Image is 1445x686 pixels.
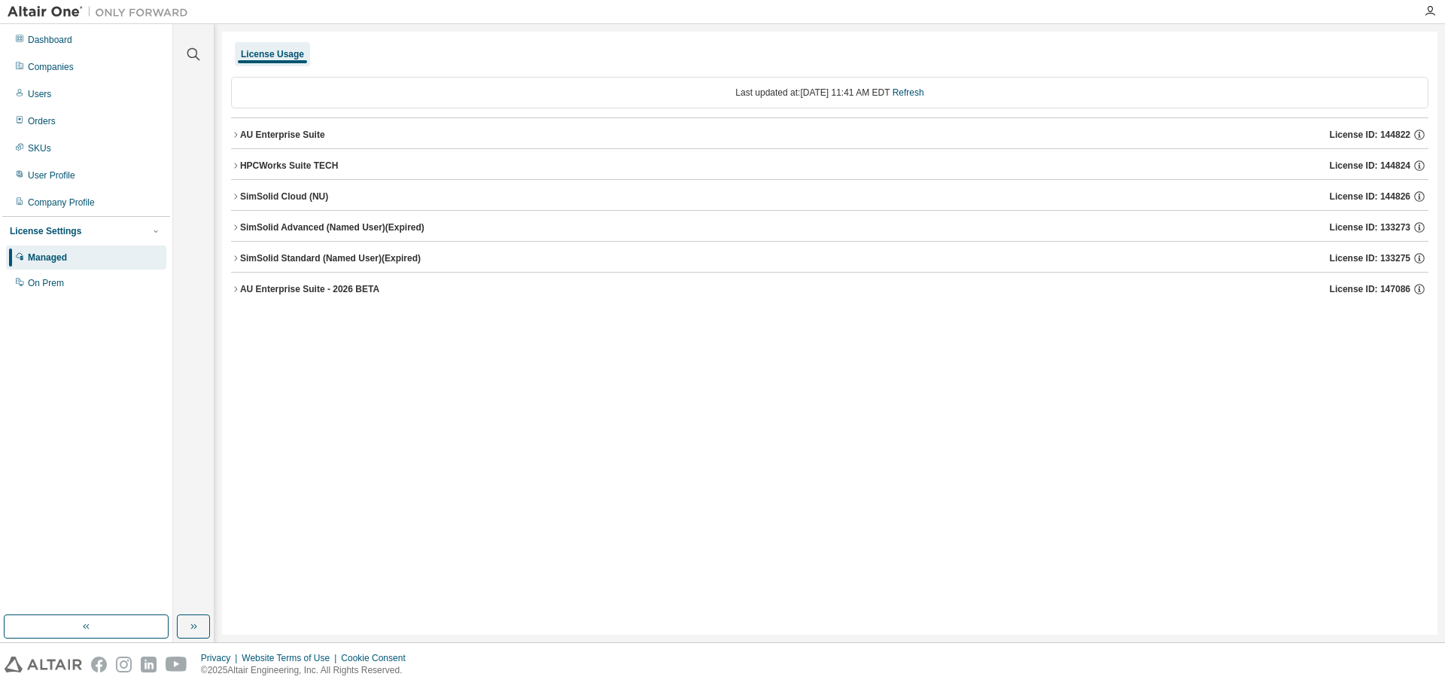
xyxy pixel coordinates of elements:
div: Orders [28,115,56,127]
span: License ID: 144822 [1330,129,1410,141]
div: Last updated at: [DATE] 11:41 AM EDT [231,77,1428,108]
button: HPCWorks Suite TECHLicense ID: 144824 [231,149,1428,182]
img: instagram.svg [116,657,132,672]
div: Company Profile [28,197,95,209]
div: SimSolid Advanced (Named User) (Expired) [240,221,424,233]
div: License Usage [241,48,304,60]
span: License ID: 133275 [1330,252,1410,264]
button: SimSolid Cloud (NU)License ID: 144826 [231,180,1428,213]
div: AU Enterprise Suite - 2026 BETA [240,283,379,295]
span: License ID: 133273 [1330,221,1410,233]
div: SimSolid Standard (Named User) (Expired) [240,252,421,264]
div: License Settings [10,225,81,237]
span: License ID: 144826 [1330,191,1410,203]
div: Managed [28,252,67,264]
span: License ID: 144824 [1330,160,1410,172]
div: SimSolid Cloud (NU) [240,191,328,203]
button: SimSolid Standard (Named User)(Expired)License ID: 133275 [231,242,1428,275]
div: Cookie Consent [341,652,414,664]
div: User Profile [28,169,75,181]
div: On Prem [28,277,64,289]
button: AU Enterprise SuiteLicense ID: 144822 [231,118,1428,151]
a: Refresh [893,87,924,98]
div: Dashboard [28,34,72,46]
div: AU Enterprise Suite [240,129,325,141]
img: altair_logo.svg [5,657,82,672]
div: SKUs [28,142,51,154]
button: AU Enterprise Suite - 2026 BETALicense ID: 147086 [231,273,1428,306]
img: facebook.svg [91,657,107,672]
button: SimSolid Advanced (Named User)(Expired)License ID: 133273 [231,211,1428,244]
div: Users [28,88,51,100]
img: youtube.svg [166,657,187,672]
img: Altair One [8,5,196,20]
div: Companies [28,61,74,73]
div: Website Terms of Use [242,652,341,664]
span: License ID: 147086 [1330,283,1410,295]
div: HPCWorks Suite TECH [240,160,338,172]
img: linkedin.svg [141,657,157,672]
p: © 2025 Altair Engineering, Inc. All Rights Reserved. [201,664,415,677]
div: Privacy [201,652,242,664]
